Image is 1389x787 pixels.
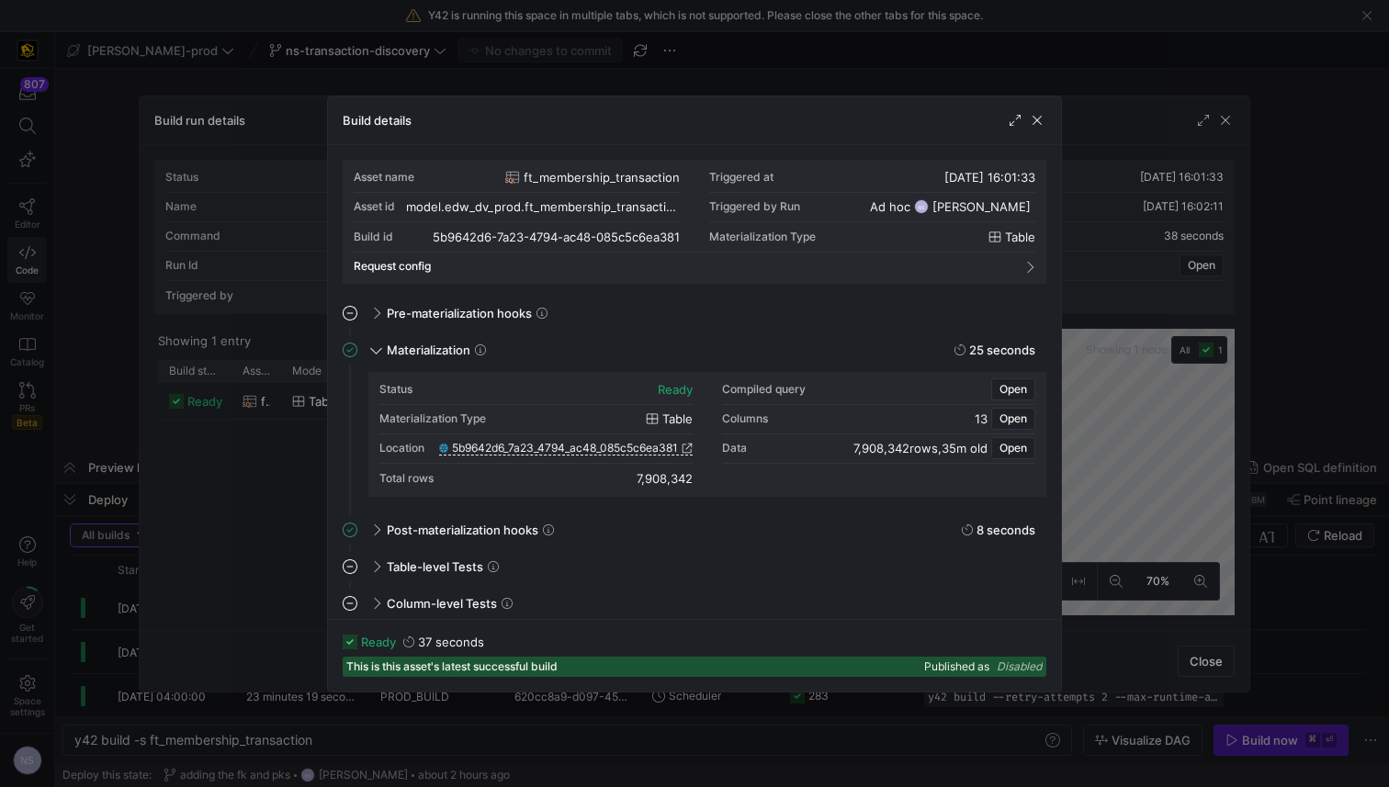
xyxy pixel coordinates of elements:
mat-expansion-panel-header: Materialization25 seconds [343,335,1046,365]
span: This is this asset's latest successful build [346,660,558,673]
span: 13 [975,411,988,426]
span: Pre-materialization hooks [387,306,532,320]
span: ready [361,635,396,649]
span: 7,908,342 rows [853,441,938,455]
a: 5b9642d6_7a23_4794_ac48_085c5c6ea381 [439,442,693,455]
div: Status [379,383,412,396]
button: Open [991,378,1035,400]
div: Triggered at [709,171,774,184]
div: Materialization25 seconds [343,372,1046,515]
div: Columns [722,412,768,425]
y42-duration: 37 seconds [418,635,484,649]
span: table [1005,230,1035,244]
span: Open [999,412,1027,425]
button: Ad hocNS[PERSON_NAME] [865,197,1035,217]
div: Materialization Type [379,412,486,425]
span: Post-materialization hooks [387,523,538,537]
button: Open [991,437,1035,459]
span: table [662,411,693,426]
div: , [853,441,988,455]
div: Compiled query [722,383,806,396]
span: Open [999,442,1027,455]
span: Open [999,383,1027,396]
mat-expansion-panel-header: Table-level Tests [343,552,1046,581]
y42-duration: 25 seconds [969,343,1035,357]
mat-panel-title: Request config [354,260,1013,273]
button: Open [991,408,1035,430]
span: Materialization Type [709,230,816,243]
div: model.edw_dv_prod.ft_membership_transaction [406,199,680,214]
span: Ad hoc [870,199,910,214]
mat-expansion-panel-header: Request config [354,253,1035,280]
div: Build id [354,230,393,243]
div: Asset id [354,200,395,213]
span: Column-level Tests [387,596,497,611]
span: Disabled [997,659,1043,673]
span: 35m old [942,441,988,455]
span: Published as [924,660,989,673]
div: Total rows [379,472,434,485]
span: ft_membership_transaction [524,170,680,185]
div: 5b9642d6-7a23-4794-ac48-085c5c6ea381 [433,230,680,244]
div: Data [722,442,747,455]
y42-duration: 8 seconds [977,523,1035,537]
div: ready [658,382,693,397]
div: 7,908,342 [637,471,693,486]
mat-expansion-panel-header: Column-level Tests [343,589,1046,618]
span: 5b9642d6_7a23_4794_ac48_085c5c6ea381 [452,442,678,455]
div: Triggered by Run [709,200,800,213]
span: [DATE] 16:01:33 [944,170,1035,185]
div: Location [379,442,424,455]
div: Asset name [354,171,414,184]
mat-expansion-panel-header: Pre-materialization hooks [343,298,1046,328]
h3: Build details [343,113,412,128]
span: Table-level Tests [387,559,483,574]
span: Materialization [387,343,470,357]
span: [PERSON_NAME] [932,199,1031,214]
div: NS [914,199,929,214]
mat-expansion-panel-header: Post-materialization hooks8 seconds [343,515,1046,545]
